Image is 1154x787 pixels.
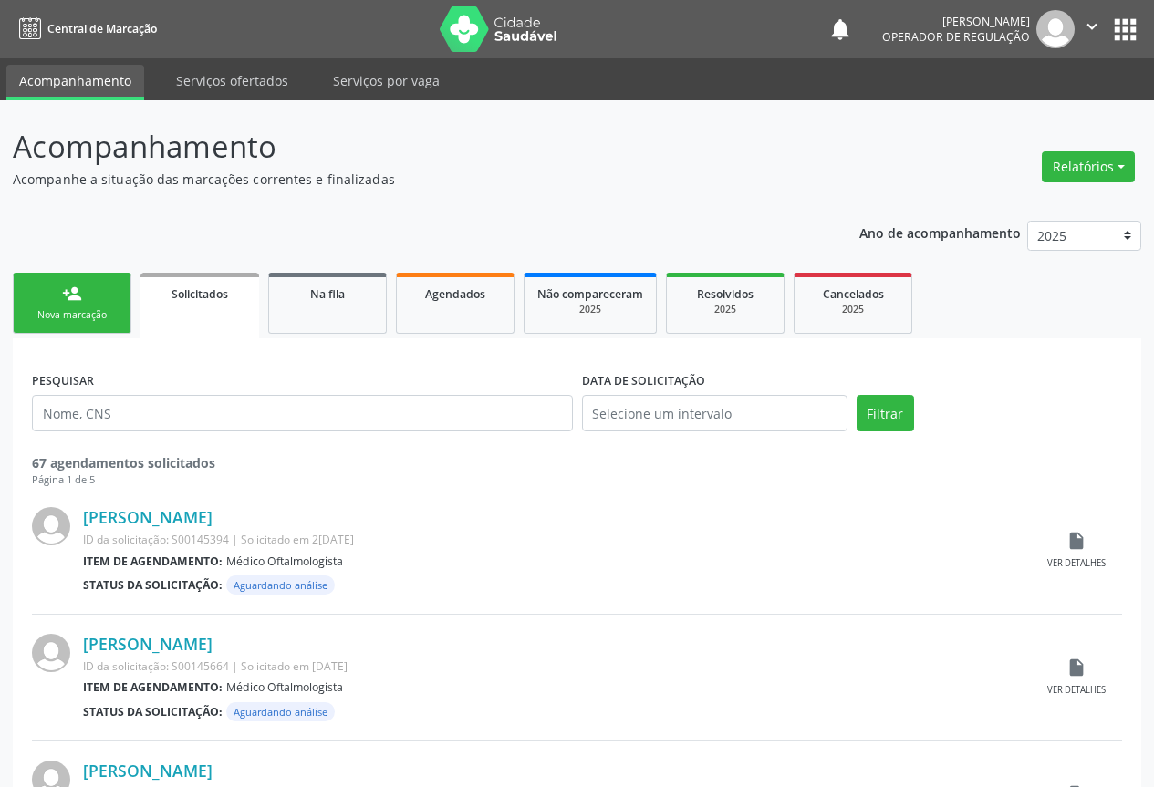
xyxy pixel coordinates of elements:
span: ID da solicitação: S00145394 | [83,532,238,547]
span: Solicitados [172,286,228,302]
input: Selecione um intervalo [582,395,847,431]
a: Serviços ofertados [163,65,301,97]
button: apps [1109,14,1141,46]
b: Status da solicitação: [83,577,223,593]
span: Solicitado em 2[DATE] [241,532,354,547]
img: img [32,507,70,545]
span: Resolvidos [697,286,754,302]
a: [PERSON_NAME] [83,761,213,781]
label: DATA DE SOLICITAÇÃO [582,367,705,395]
button: Relatórios [1042,151,1135,182]
a: [PERSON_NAME] [83,507,213,527]
label: PESQUISAR [32,367,94,395]
p: Acompanhamento [13,124,803,170]
b: Item de agendamento: [83,554,223,569]
img: img [32,634,70,672]
img: img [1036,10,1075,48]
span: Médico Oftalmologista [226,554,343,569]
b: Status da solicitação: [83,704,223,720]
span: Central de Marcação [47,21,157,36]
div: 2025 [807,303,899,316]
div: Ver detalhes [1047,684,1106,697]
a: Central de Marcação [13,14,157,44]
input: Nome, CNS [32,395,573,431]
span: Solicitado em [DATE] [241,658,348,674]
div: [PERSON_NAME] [882,14,1030,29]
i:  [1082,16,1102,36]
i: insert_drive_file [1066,658,1086,678]
div: person_add [62,284,82,304]
div: 2025 [537,303,643,316]
span: Operador de regulação [882,29,1030,45]
span: Aguardando análise [226,702,335,721]
a: [PERSON_NAME] [83,634,213,654]
p: Acompanhe a situação das marcações correntes e finalizadas [13,170,803,189]
b: Item de agendamento: [83,679,223,695]
span: Não compareceram [537,286,643,302]
span: Cancelados [823,286,884,302]
div: Ver detalhes [1047,557,1106,570]
a: Serviços por vaga [320,65,452,97]
i: insert_drive_file [1066,531,1086,551]
p: Ano de acompanhamento [859,221,1021,243]
button:  [1075,10,1109,48]
span: Agendados [425,286,485,302]
strong: 67 agendamentos solicitados [32,454,215,471]
span: Médico Oftalmologista [226,679,343,695]
span: Na fila [310,286,345,302]
button: Filtrar [857,395,914,431]
div: Nova marcação [26,308,118,322]
button: notifications [827,16,853,42]
div: Página 1 de 5 [32,472,1122,488]
span: Aguardando análise [226,575,335,595]
div: 2025 [680,303,771,316]
a: Acompanhamento [6,65,144,100]
span: ID da solicitação: S00145664 | [83,658,238,674]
